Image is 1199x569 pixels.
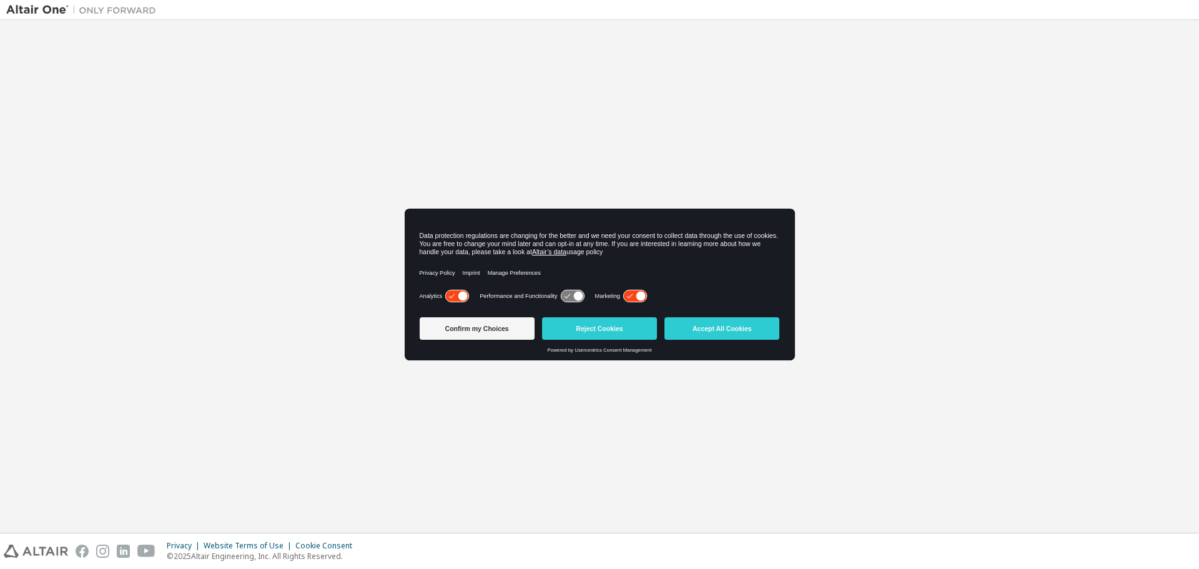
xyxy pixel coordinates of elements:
div: Website Terms of Use [204,541,295,551]
div: Cookie Consent [295,541,360,551]
img: altair_logo.svg [4,545,68,558]
img: linkedin.svg [117,545,130,558]
div: Privacy [167,541,204,551]
img: Altair One [6,4,162,16]
img: facebook.svg [76,545,89,558]
img: youtube.svg [137,545,155,558]
p: © 2025 Altair Engineering, Inc. All Rights Reserved. [167,551,360,562]
img: instagram.svg [96,545,109,558]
